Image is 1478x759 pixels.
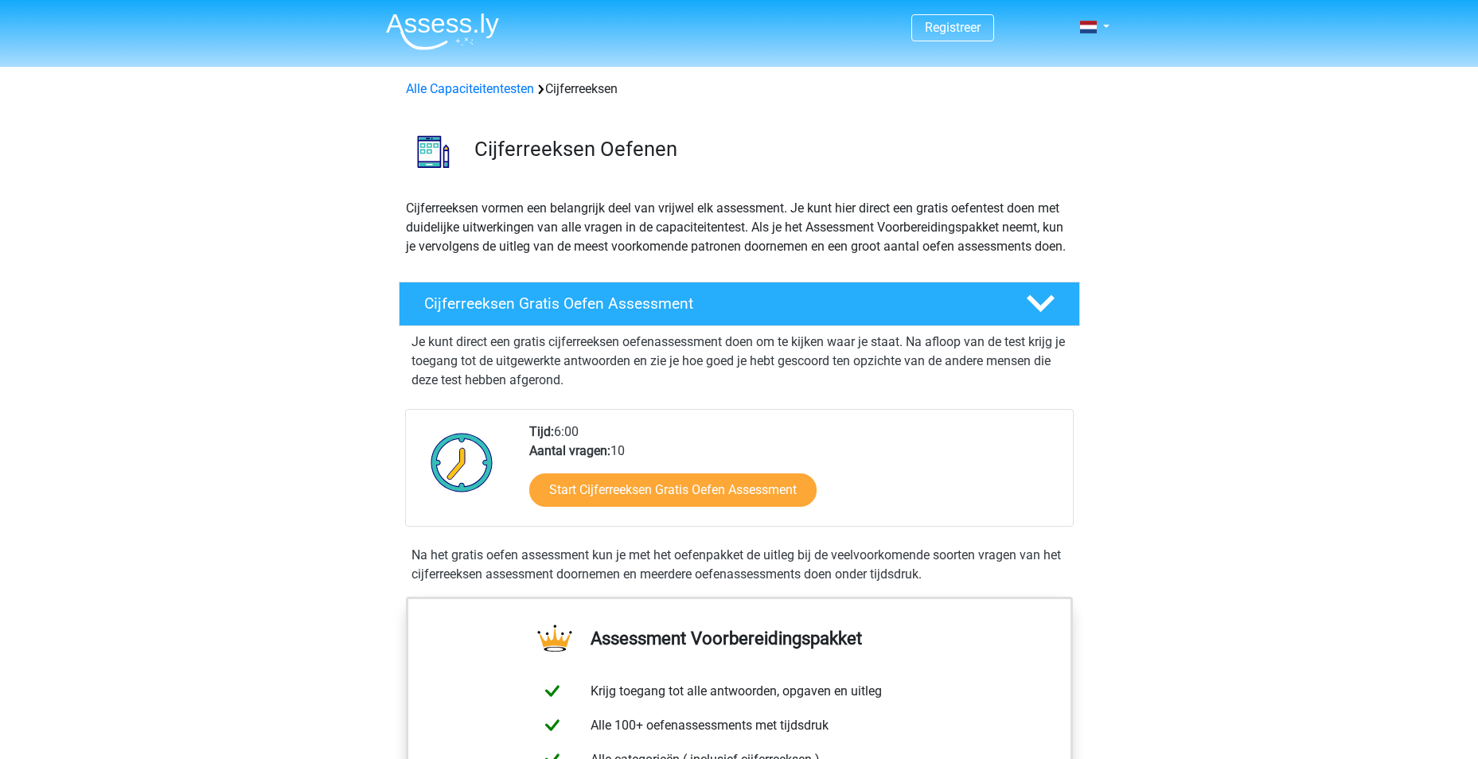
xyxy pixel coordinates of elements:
img: Klok [422,422,502,502]
div: 6:00 10 [517,422,1072,526]
a: Alle Capaciteitentesten [406,81,534,96]
p: Je kunt direct een gratis cijferreeksen oefenassessment doen om te kijken waar je staat. Na afloo... [411,333,1067,390]
div: Cijferreeksen [400,80,1079,99]
b: Tijd: [529,424,554,439]
img: cijferreeksen [400,118,467,185]
a: Start Cijferreeksen Gratis Oefen Assessment [529,473,817,507]
h4: Cijferreeksen Gratis Oefen Assessment [424,294,1000,313]
a: Cijferreeksen Gratis Oefen Assessment [392,282,1086,326]
b: Aantal vragen: [529,443,610,458]
p: Cijferreeksen vormen een belangrijk deel van vrijwel elk assessment. Je kunt hier direct een grat... [406,199,1073,256]
h3: Cijferreeksen Oefenen [474,137,1067,162]
div: Na het gratis oefen assessment kun je met het oefenpakket de uitleg bij de veelvoorkomende soorte... [405,546,1074,584]
a: Registreer [925,20,981,35]
img: Assessly [386,13,499,50]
